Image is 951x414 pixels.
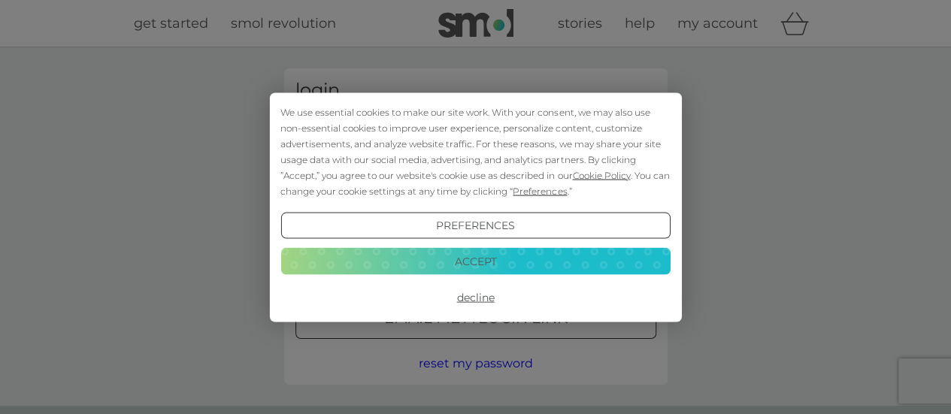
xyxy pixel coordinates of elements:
[513,185,567,196] span: Preferences
[280,284,670,311] button: Decline
[280,104,670,198] div: We use essential cookies to make our site work. With your consent, we may also use non-essential ...
[280,248,670,275] button: Accept
[280,212,670,239] button: Preferences
[269,92,681,322] div: Cookie Consent Prompt
[572,169,630,180] span: Cookie Policy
